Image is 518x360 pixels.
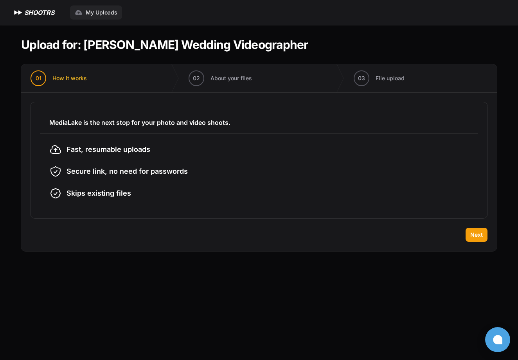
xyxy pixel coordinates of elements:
span: Fast, resumable uploads [67,144,150,155]
h1: Upload for: [PERSON_NAME] Wedding Videographer [21,38,308,52]
h3: MediaLake is the next stop for your photo and video shoots. [49,118,469,127]
a: SHOOTRS SHOOTRS [13,8,54,17]
span: My Uploads [86,9,117,16]
span: 02 [193,74,200,82]
span: Secure link, no need for passwords [67,166,188,177]
button: 03 File upload [344,64,414,92]
button: Next [466,228,487,242]
span: 03 [358,74,365,82]
span: File upload [376,74,405,82]
span: About your files [210,74,252,82]
span: How it works [52,74,87,82]
a: My Uploads [70,5,122,20]
span: Next [470,231,483,239]
h1: SHOOTRS [24,8,54,17]
img: SHOOTRS [13,8,24,17]
button: 01 How it works [21,64,96,92]
span: Skips existing files [67,188,131,199]
button: 02 About your files [179,64,261,92]
button: Open chat window [485,327,510,352]
span: 01 [36,74,41,82]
